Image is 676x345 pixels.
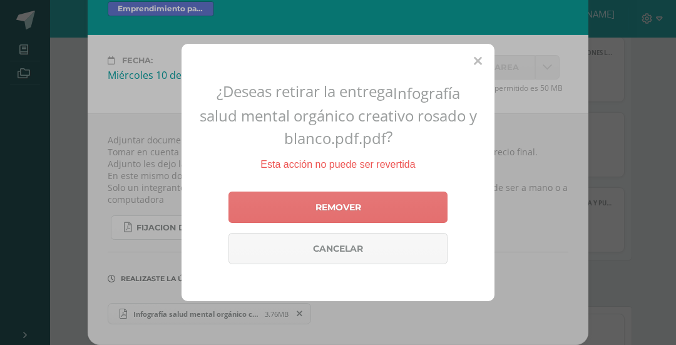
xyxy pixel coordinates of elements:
[228,192,448,223] a: Remover
[200,83,477,148] span: Infografía salud mental orgánico creativo rosado y blanco.pdf.pdf
[228,233,448,264] a: Cancelar
[260,159,415,170] span: Esta acción no puede ser revertida
[474,53,482,68] span: Close (Esc)
[197,81,479,148] h2: ¿Deseas retirar la entrega ?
